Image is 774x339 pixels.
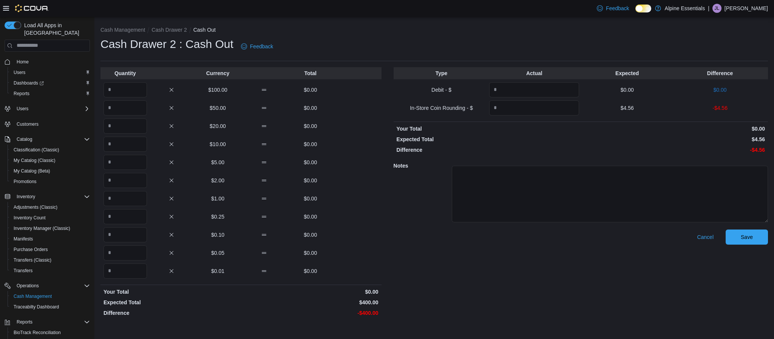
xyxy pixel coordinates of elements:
[2,317,93,327] button: Reports
[14,157,56,163] span: My Catalog (Classic)
[14,192,38,201] button: Inventory
[11,79,47,88] a: Dashboards
[196,104,239,112] p: $50.00
[104,173,147,188] input: Quantity
[196,69,239,77] p: Currency
[489,100,579,116] input: Quantity
[397,104,487,112] p: In-Store Coin Rounding - $
[2,134,93,145] button: Catalog
[8,176,93,187] button: Promotions
[11,256,90,265] span: Transfers (Classic)
[394,158,450,173] h5: Notes
[741,233,753,241] span: Save
[8,166,93,176] button: My Catalog (Beta)
[196,267,239,275] p: $0.01
[11,145,62,154] a: Classification (Classic)
[489,69,579,77] p: Actual
[100,26,768,35] nav: An example of EuiBreadcrumbs
[8,88,93,99] button: Reports
[289,213,332,220] p: $0.00
[196,159,239,166] p: $5.00
[14,236,33,242] span: Manifests
[289,69,332,77] p: Total
[104,119,147,134] input: Quantity
[582,104,672,112] p: $4.56
[11,145,90,154] span: Classification (Classic)
[11,203,60,212] a: Adjustments (Classic)
[243,288,379,296] p: $0.00
[725,4,768,13] p: [PERSON_NAME]
[11,213,49,222] a: Inventory Count
[100,27,145,33] button: Cash Management
[8,327,93,338] button: BioTrack Reconciliation
[11,68,28,77] a: Users
[489,82,579,97] input: Quantity
[17,319,32,325] span: Reports
[11,177,40,186] a: Promotions
[11,203,90,212] span: Adjustments (Classic)
[11,79,90,88] span: Dashboards
[11,166,90,176] span: My Catalog (Beta)
[104,137,147,152] input: Quantity
[104,209,147,224] input: Quantity
[14,304,59,310] span: Traceabilty Dashboard
[14,317,36,327] button: Reports
[582,136,765,143] p: $4.56
[14,104,31,113] button: Users
[17,106,28,112] span: Users
[14,179,37,185] span: Promotions
[104,263,147,279] input: Quantity
[17,194,35,200] span: Inventory
[582,125,765,133] p: $0.00
[397,125,579,133] p: Your Total
[14,281,90,290] span: Operations
[11,68,90,77] span: Users
[14,247,48,253] span: Purchase Orders
[289,249,332,257] p: $0.00
[15,5,49,12] img: Cova
[14,317,90,327] span: Reports
[243,299,379,306] p: $400.00
[196,249,239,257] p: $0.05
[104,288,239,296] p: Your Total
[104,309,239,317] p: Difference
[11,234,90,243] span: Manifests
[289,86,332,94] p: $0.00
[594,1,632,16] a: Feedback
[397,146,579,154] p: Difference
[250,43,273,50] span: Feedback
[17,136,32,142] span: Catalog
[582,86,672,94] p: $0.00
[665,4,705,13] p: Alpine Essentials
[11,224,73,233] a: Inventory Manager (Classic)
[100,37,233,52] h1: Cash Drawer 2 : Cash Out
[8,302,93,312] button: Traceabilty Dashboard
[14,281,42,290] button: Operations
[397,136,579,143] p: Expected Total
[675,86,765,94] p: $0.00
[193,27,216,33] button: Cash Out
[14,293,52,299] span: Cash Management
[196,122,239,130] p: $20.00
[11,256,54,265] a: Transfers (Classic)
[715,4,720,13] span: JL
[8,234,93,244] button: Manifests
[8,244,93,255] button: Purchase Orders
[675,69,765,77] p: Difference
[2,56,93,67] button: Home
[8,202,93,213] button: Adjustments (Classic)
[14,91,29,97] span: Reports
[196,140,239,148] p: $10.00
[8,213,93,223] button: Inventory Count
[8,291,93,302] button: Cash Management
[14,104,90,113] span: Users
[14,135,35,144] button: Catalog
[289,159,332,166] p: $0.00
[289,177,332,184] p: $0.00
[2,119,93,129] button: Customers
[2,280,93,291] button: Operations
[17,121,39,127] span: Customers
[14,135,90,144] span: Catalog
[14,147,59,153] span: Classification (Classic)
